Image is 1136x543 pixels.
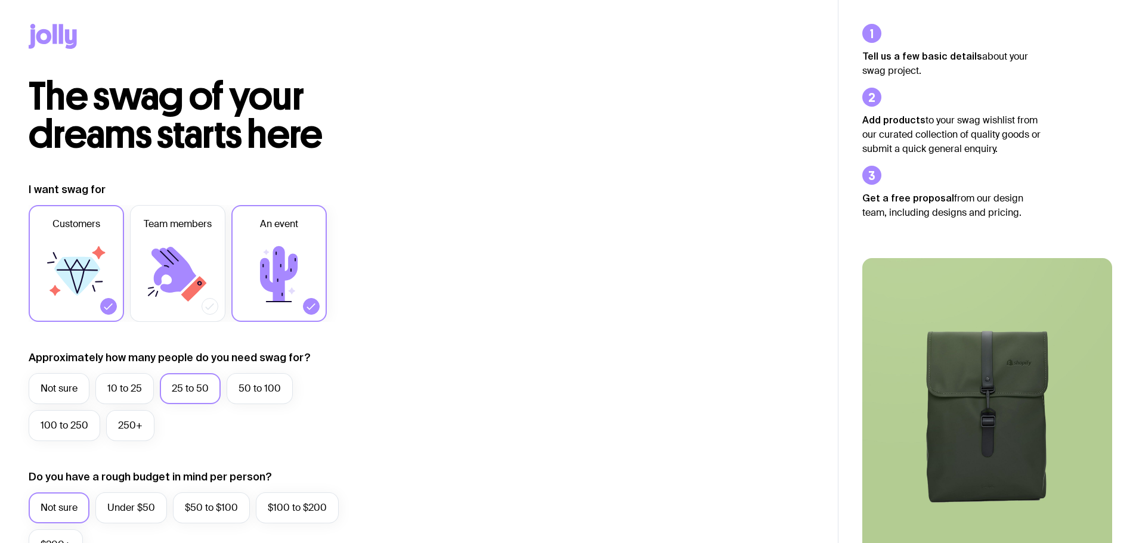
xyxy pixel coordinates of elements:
[260,217,298,231] span: An event
[29,73,323,158] span: The swag of your dreams starts here
[29,410,100,441] label: 100 to 250
[160,373,221,404] label: 25 to 50
[29,492,89,523] label: Not sure
[862,49,1041,78] p: about your swag project.
[95,373,154,404] label: 10 to 25
[256,492,339,523] label: $100 to $200
[106,410,154,441] label: 250+
[95,492,167,523] label: Under $50
[862,191,1041,220] p: from our design team, including designs and pricing.
[144,217,212,231] span: Team members
[29,373,89,404] label: Not sure
[52,217,100,231] span: Customers
[227,373,293,404] label: 50 to 100
[173,492,250,523] label: $50 to $100
[29,350,311,365] label: Approximately how many people do you need swag for?
[29,470,272,484] label: Do you have a rough budget in mind per person?
[862,51,982,61] strong: Tell us a few basic details
[862,113,1041,156] p: to your swag wishlist from our curated collection of quality goods or submit a quick general enqu...
[862,114,925,125] strong: Add products
[29,182,106,197] label: I want swag for
[862,193,954,203] strong: Get a free proposal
